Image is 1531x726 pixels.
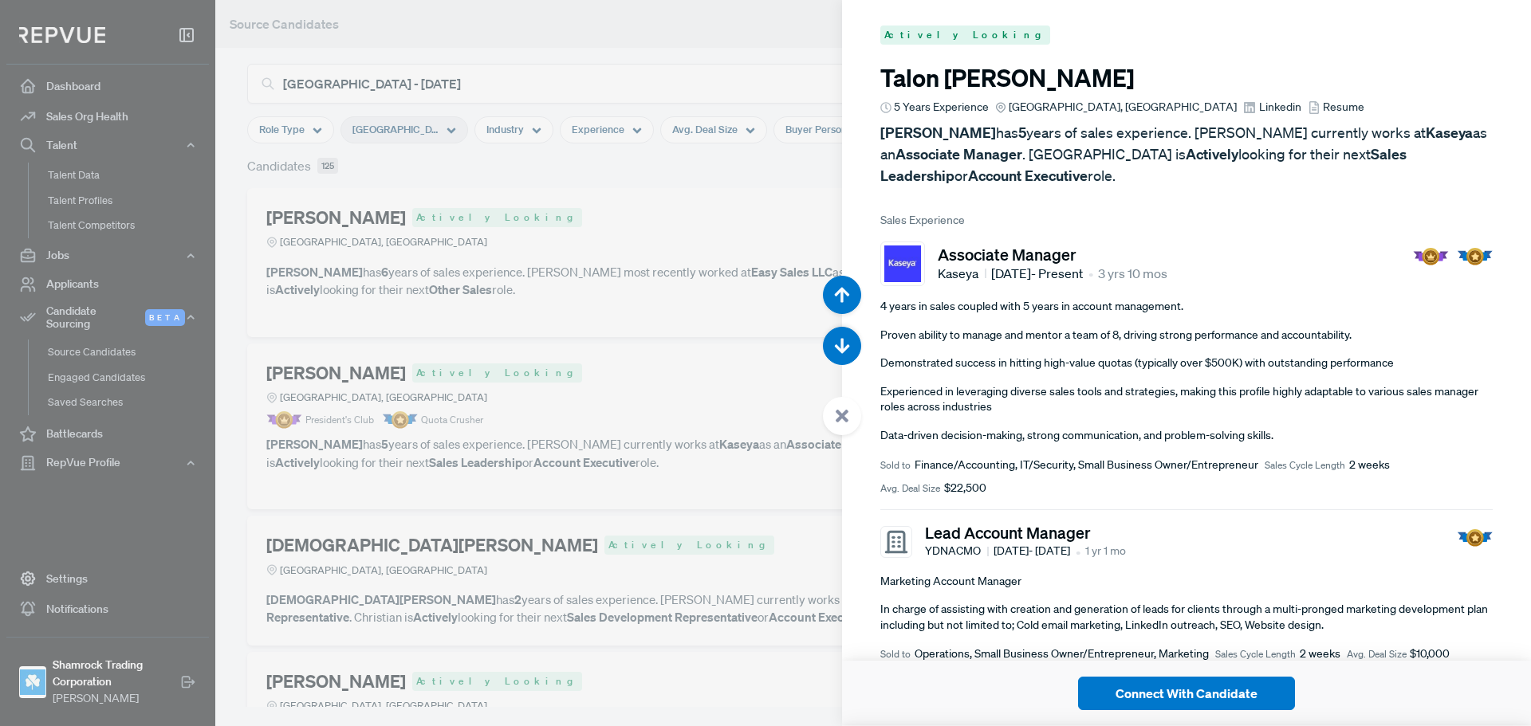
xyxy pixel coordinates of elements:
a: Linkedin [1243,99,1301,116]
img: Kaseya [884,245,921,282]
h5: Lead Account Manager [925,523,1126,542]
span: Sold to [880,647,911,661]
p: Marketing Account Manager [880,574,1493,590]
span: Avg. Deal Size [880,481,940,496]
span: 2 weeks [1349,457,1390,473]
h5: Associate Manager [938,245,1167,264]
p: Proven ability to manage and mentor a team of 8, driving strong performance and accountability. [880,328,1493,343]
a: Resume [1308,99,1364,116]
span: Sales Cycle Length [1215,647,1296,661]
strong: Account Executive [968,167,1088,185]
span: 5 Years Experience [894,99,989,116]
img: Quota Badge [1457,248,1493,265]
strong: [PERSON_NAME] [880,124,996,142]
img: Quota Badge [1457,529,1493,547]
span: Operations, Small Business Owner/Entrepreneur, Marketing [915,646,1209,662]
p: Demonstrated success in hitting high-value quotas (typically over $500K) with outstanding perform... [880,355,1493,371]
span: [GEOGRAPHIC_DATA], [GEOGRAPHIC_DATA] [1009,99,1237,116]
article: • [1088,264,1093,283]
strong: Associate Manager [895,145,1022,163]
span: Linkedin [1259,99,1301,116]
span: [DATE] - [DATE] [994,543,1070,559]
span: Actively Looking [880,26,1050,45]
span: Finance/Accounting, IT/Security, Small Business Owner/Entrepreneur [915,457,1258,473]
span: Kaseya [938,264,986,283]
p: Data-driven decision-making, strong communication, and problem-solving skills. [880,428,1493,444]
span: Sales Cycle Length [1265,458,1345,473]
p: In charge of assisting with creation and generation of leads for clients through a multi-pronged ... [880,602,1493,633]
button: Connect With Candidate [1078,677,1295,710]
span: YDNACMO [925,543,989,559]
span: Sales Experience [880,212,1493,229]
strong: 5 [1018,124,1026,142]
strong: Actively [1186,145,1238,163]
span: 3 yrs 10 mos [1098,264,1167,283]
article: • [1076,542,1080,561]
strong: Kaseya [1426,124,1473,142]
p: has years of sales experience. [PERSON_NAME] currently works at as an . [GEOGRAPHIC_DATA] is look... [880,122,1493,186]
img: President Badge [1413,248,1449,265]
span: $22,500 [944,480,986,496]
span: $10,000 [1410,646,1450,662]
h3: Talon [PERSON_NAME] [880,64,1493,92]
span: 1 yr 1 mo [1085,543,1126,559]
span: Resume [1323,99,1364,116]
p: 4 years in sales coupled with 5 years in account management. [880,299,1493,315]
span: Sold to [880,458,911,473]
span: [DATE] - Present [991,264,1083,283]
span: Avg. Deal Size [1347,647,1407,661]
span: 2 weeks [1300,646,1340,662]
p: Experienced in leveraging diverse sales tools and strategies, making this profile highly adaptabl... [880,384,1493,415]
